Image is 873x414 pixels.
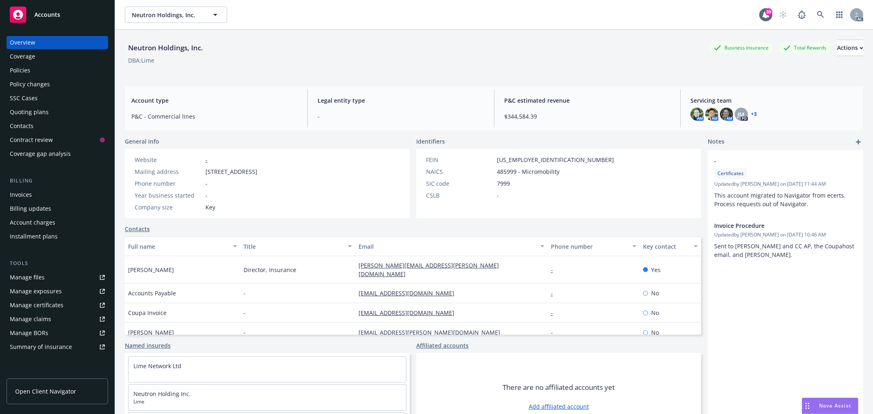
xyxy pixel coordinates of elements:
[548,236,640,256] button: Phone number
[708,215,863,265] div: Invoice ProcedureUpdatedby [PERSON_NAME] on [DATE] 10:46 AMSent to [PERSON_NAME] and CC AP, the C...
[7,119,108,133] a: Contacts
[651,308,659,317] span: No
[244,265,296,274] span: Director, Insurance
[802,398,858,414] button: Nova Assist
[503,382,615,392] span: There are no affiliated accounts yet
[125,225,150,233] a: Contacts
[205,156,208,164] a: -
[10,92,38,105] div: SSC Cases
[359,261,499,278] a: [PERSON_NAME][EMAIL_ADDRESS][PERSON_NAME][DOMAIN_NAME]
[708,137,724,147] span: Notes
[128,289,176,297] span: Accounts Payable
[10,78,50,91] div: Policy changes
[7,285,108,298] a: Manage exposures
[10,313,51,326] div: Manage claims
[125,341,171,350] a: Named insureds
[690,96,857,105] span: Servicing team
[135,155,202,164] div: Website
[10,119,34,133] div: Contacts
[133,390,191,398] a: Neutron Holding Inc.
[125,7,227,23] button: Neutron Holdings, Inc.
[7,313,108,326] a: Manage claims
[244,242,343,251] div: Title
[714,231,857,239] span: Updated by [PERSON_NAME] on [DATE] 10:46 AM
[751,112,757,117] a: +3
[7,188,108,201] a: Invoices
[720,108,733,121] img: photo
[10,285,62,298] div: Manage exposures
[133,398,401,405] span: Lime
[504,96,670,105] span: P&C estimated revenue
[7,259,108,268] div: Tools
[765,8,772,16] div: 39
[7,370,108,378] div: Analytics hub
[10,271,45,284] div: Manage files
[10,147,71,160] div: Coverage gap analysis
[7,50,108,63] a: Coverage
[497,155,614,164] span: [US_EMPLOYER_IDENTIFICATION_NUMBER]
[10,230,58,243] div: Installment plans
[497,179,510,188] span: 7999
[125,43,206,53] div: Neutron Holdings, Inc.
[416,341,469,350] a: Affiliated accounts
[7,64,108,77] a: Policies
[359,289,461,297] a: [EMAIL_ADDRESS][DOMAIN_NAME]
[714,157,835,165] span: -
[7,271,108,284] a: Manage files
[132,11,203,19] span: Neutron Holdings, Inc.
[10,326,48,340] div: Manage BORs
[135,191,202,200] div: Year business started
[7,216,108,229] a: Account charges
[497,167,559,176] span: 485999 - Micromobility
[244,289,246,297] span: -
[10,216,55,229] div: Account charges
[802,398,812,414] div: Drag to move
[359,328,507,336] a: [EMAIL_ADDRESS][PERSON_NAME][DOMAIN_NAME]
[812,7,829,23] a: Search
[205,203,215,211] span: Key
[355,236,547,256] button: Email
[7,133,108,146] a: Contract review
[717,170,744,177] span: Certificates
[359,242,535,251] div: Email
[853,137,863,147] a: add
[640,236,701,256] button: Key contact
[651,289,659,297] span: No
[10,36,35,49] div: Overview
[205,179,208,188] span: -
[714,242,856,259] span: Sent to [PERSON_NAME] and CC AP, the Coupahost email, and [PERSON_NAME].
[131,112,298,121] span: P&C - Commercial lines
[643,242,689,251] div: Key contact
[710,43,773,53] div: Business Insurance
[7,202,108,215] a: Billing updates
[7,299,108,312] a: Manage certificates
[651,328,659,337] span: No
[775,7,791,23] a: Start snowing
[128,308,167,317] span: Coupa Invoice
[551,242,627,251] div: Phone number
[551,289,559,297] a: -
[819,402,851,409] span: Nova Assist
[416,137,445,146] span: Identifiers
[714,180,857,188] span: Updated by [PERSON_NAME] on [DATE] 11:44 AM
[10,50,35,63] div: Coverage
[359,309,461,317] a: [EMAIL_ADDRESS][DOMAIN_NAME]
[7,78,108,91] a: Policy changes
[651,265,661,274] span: Yes
[10,64,30,77] div: Policies
[7,340,108,353] a: Summary of insurance
[529,402,589,411] a: Add affiliated account
[133,362,181,370] a: Lime Network Ltd
[205,191,208,200] span: -
[10,299,63,312] div: Manage certificates
[426,191,494,200] div: CSLB
[714,191,847,208] span: This account migrated to Navigator from ecerts. Process requests out of Navigator.
[10,188,32,201] div: Invoices
[7,230,108,243] a: Installment plans
[837,40,863,56] div: Actions
[240,236,356,256] button: Title
[7,3,108,26] a: Accounts
[34,11,60,18] span: Accounts
[551,309,559,317] a: -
